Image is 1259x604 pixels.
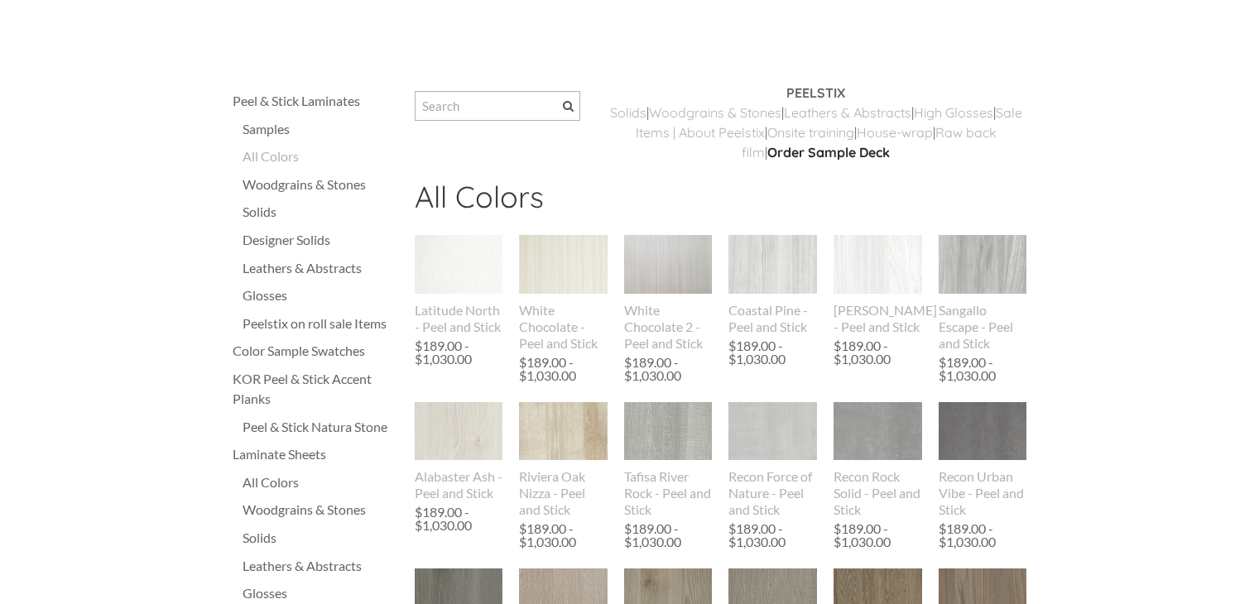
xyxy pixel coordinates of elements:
[243,119,398,139] a: Samples
[728,402,817,518] a: Recon Force of Nature - Peel and Stick
[834,522,918,549] div: $189.00 - $1,030.00
[624,208,713,322] img: s832171791223022656_p793_i1_w640.jpeg
[728,468,817,518] div: Recon Force of Nature - Peel and Stick
[415,339,499,366] div: $189.00 - $1,030.00
[728,302,817,335] div: Coastal Pine - Peel and Stick
[939,302,1027,352] div: Sangallo Escape - Peel and Stick
[415,302,503,335] div: Latitude North - Peel and Stick
[857,124,933,141] a: House-wrap
[834,402,922,518] a: Recon Rock Solid - Peel and Stick
[728,235,817,334] a: Coastal Pine - Peel and Stick
[834,205,922,324] img: s832171791223022656_p841_i1_w690.png
[605,83,1027,179] div: | | | | | | | |
[519,402,608,461] img: s832171791223022656_p691_i2_w640.jpeg
[834,339,918,366] div: $189.00 - $1,030.00
[939,402,1027,518] a: Recon Urban Vibe - Peel and Stick
[519,402,608,518] a: Riviera Oak Nizza - Peel and Stick
[728,383,817,480] img: s832171791223022656_p895_i1_w1536.jpeg
[767,124,854,141] a: Onsite training
[233,444,398,464] a: Laminate Sheets
[415,91,580,121] input: Search
[786,84,845,101] strong: PEELSTIX
[243,175,398,194] a: Woodgrains & Stones
[624,402,713,518] a: Tafisa River Rock - Peel and Stick
[519,235,608,294] img: s832171791223022656_p588_i1_w400.jpeg
[415,468,503,501] div: Alabaster Ash - Peel and Stick
[834,468,922,518] div: Recon Rock Solid - Peel and Stick
[243,556,398,576] a: Leathers & Abstracts
[939,384,1027,478] img: s832171791223022656_p893_i1_w1536.jpeg
[563,101,574,112] span: Search
[834,302,922,335] div: [PERSON_NAME] - Peel and Stick
[415,402,503,501] a: Alabaster Ash - Peel and Stick
[728,522,813,549] div: $189.00 - $1,030.00
[243,202,398,222] a: Solids
[939,235,1027,351] a: Sangallo Escape - Peel and Stick
[233,341,398,361] a: Color Sample Swatches
[233,369,398,409] a: KOR Peel & Stick Accent Planks
[939,356,1023,382] div: $189.00 - $1,030.00
[784,104,905,121] a: Leathers & Abstract
[519,468,608,518] div: Riviera Oak Nizza - Peel and Stick
[939,468,1027,518] div: Recon Urban Vibe - Peel and Stick
[519,522,603,549] div: $189.00 - $1,030.00
[243,528,398,548] a: Solids
[624,356,709,382] div: $189.00 - $1,030.00
[939,208,1027,322] img: s832171791223022656_p779_i1_w640.jpeg
[243,146,398,166] a: All Colors
[834,235,922,334] a: [PERSON_NAME] - Peel and Stick
[243,417,398,437] a: Peel & Stick Natura Stone
[939,522,1023,549] div: $189.00 - $1,030.00
[519,302,608,352] div: White Chocolate - Peel and Stick
[610,104,646,121] a: ​Solids
[243,314,398,333] a: Peelstix on roll sale Items
[415,235,503,294] img: s832171791223022656_p581_i1_w400.jpeg
[767,144,890,161] a: Order Sample Deck
[415,235,503,334] a: Latitude North - Peel and Stick
[728,339,813,366] div: $189.00 - $1,030.00
[519,235,608,351] a: White Chocolate - Peel and Stick
[233,91,398,111] a: Peel & Stick Laminates
[243,285,398,305] a: Glosses
[243,472,398,492] a: All Colors
[624,302,713,352] div: White Chocolate 2 - Peel and Stick
[624,468,713,518] div: Tafisa River Rock - Peel and Stick
[415,179,1027,227] h2: All Colors
[415,506,499,532] div: $189.00 - $1,030.00
[728,208,817,322] img: s832171791223022656_p847_i1_w716.png
[775,104,781,121] a: s
[623,402,713,461] img: s832171791223022656_p644_i1_w307.jpeg
[243,258,398,278] a: Leathers & Abstracts
[834,384,922,479] img: s832171791223022656_p891_i1_w1536.jpeg
[243,230,398,250] a: Designer Solids
[905,104,911,121] a: s
[243,583,398,603] a: Glosses
[914,104,993,121] a: High Glosses
[624,522,709,549] div: $189.00 - $1,030.00
[519,356,603,382] div: $189.00 - $1,030.00
[624,235,713,351] a: White Chocolate 2 - Peel and Stick
[649,104,775,121] a: Woodgrains & Stone
[415,376,503,487] img: s832171791223022656_p842_i1_w738.png
[243,500,398,520] a: Woodgrains & Stones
